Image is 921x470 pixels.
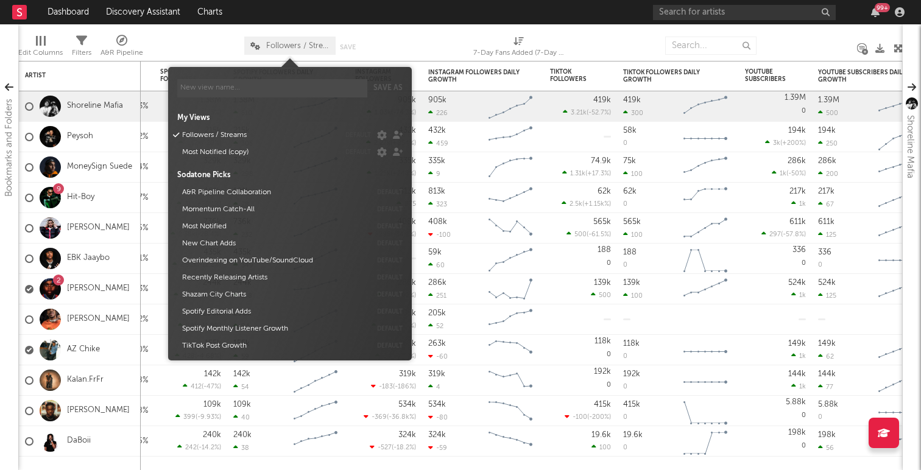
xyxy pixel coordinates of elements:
[765,139,806,147] div: ( )
[178,235,371,252] button: New Chart Adds
[377,275,403,281] button: default
[483,335,538,365] svg: Chart title
[191,384,202,390] span: 412
[623,69,715,83] div: TikTok Followers Daily Growth
[818,383,833,391] div: 77
[678,274,733,304] svg: Chart title
[178,218,371,235] button: Most Notified
[67,405,130,416] a: [PERSON_NAME]
[377,223,403,230] button: default
[233,383,249,391] div: 54
[428,292,446,300] div: 251
[593,96,611,104] div: 419k
[178,144,339,161] button: Most Notified (copy)
[678,244,733,274] svg: Chart title
[345,149,371,155] button: default
[818,157,836,165] div: 286k
[483,213,538,244] svg: Chart title
[584,201,609,208] span: +1.15k %
[233,431,252,439] div: 240k
[818,218,835,226] div: 611k
[623,414,627,421] div: 0
[233,444,249,452] div: 38
[398,401,416,409] div: 534k
[25,72,116,79] div: Artist
[428,218,447,226] div: 408k
[483,396,538,426] svg: Chart title
[370,443,416,451] div: ( )
[428,383,440,391] div: 4
[678,426,733,457] svg: Chart title
[818,127,836,135] div: 194k
[178,252,371,269] button: Overindexing on YouTube/SoundCloud
[288,396,343,426] svg: Chart title
[788,170,804,177] span: -50 %
[72,30,91,66] div: Filters
[473,30,565,66] div: 7-Day Fans Added (7-Day Fans Added)
[178,127,339,144] button: Followers / Streams
[623,140,627,147] div: 0
[483,426,538,457] svg: Chart title
[623,292,643,300] div: 100
[203,431,221,439] div: 240k
[599,292,611,299] span: 500
[18,30,63,66] div: Edit Columns
[769,231,781,238] span: 297
[178,269,371,286] button: Recently Releasing Artists
[623,444,627,451] div: 0
[745,91,806,121] div: 0
[818,170,838,178] div: 200
[665,37,757,55] input: Search...
[428,127,446,135] div: 432k
[623,231,643,239] div: 100
[364,413,416,421] div: ( )
[203,401,221,409] div: 109k
[67,162,132,172] a: MoneySign Suede
[623,384,627,390] div: 0
[599,444,611,451] span: 100
[782,140,804,147] span: +200 %
[428,139,448,147] div: 459
[266,42,330,50] span: Followers / Streams
[183,382,221,390] div: ( )
[178,286,371,303] button: Shazam City Charts
[745,396,806,426] div: 0
[340,44,356,51] button: Save
[785,94,806,102] div: 1.39M
[483,244,538,274] svg: Chart title
[761,230,806,238] div: ( )
[570,201,582,208] span: 2.5k
[379,384,393,390] span: -183
[2,99,16,197] div: Bookmarks and Folders
[428,261,445,269] div: 60
[398,431,416,439] div: 324k
[789,218,806,226] div: 611k
[377,292,403,298] button: default
[563,108,611,116] div: ( )
[678,152,733,183] svg: Chart title
[818,139,838,147] div: 250
[233,401,251,409] div: 109k
[428,96,446,104] div: 905k
[678,335,733,365] svg: Chart title
[818,96,839,104] div: 1.39M
[623,157,636,165] div: 75k
[595,337,611,345] div: 118k
[594,279,611,287] div: 139k
[573,414,587,421] span: -100
[393,444,414,451] span: -18.2 %
[623,401,640,409] div: 415k
[818,444,834,452] div: 56
[377,309,403,315] button: default
[428,157,445,165] div: 335k
[678,183,733,213] svg: Chart title
[623,201,627,208] div: 0
[818,353,834,360] div: 62
[623,262,627,268] div: 0
[678,396,733,426] svg: Chart title
[818,431,836,439] div: 198k
[428,309,446,317] div: 205k
[177,113,403,124] div: My Views
[67,314,130,324] a: [PERSON_NAME]
[550,335,611,365] div: 0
